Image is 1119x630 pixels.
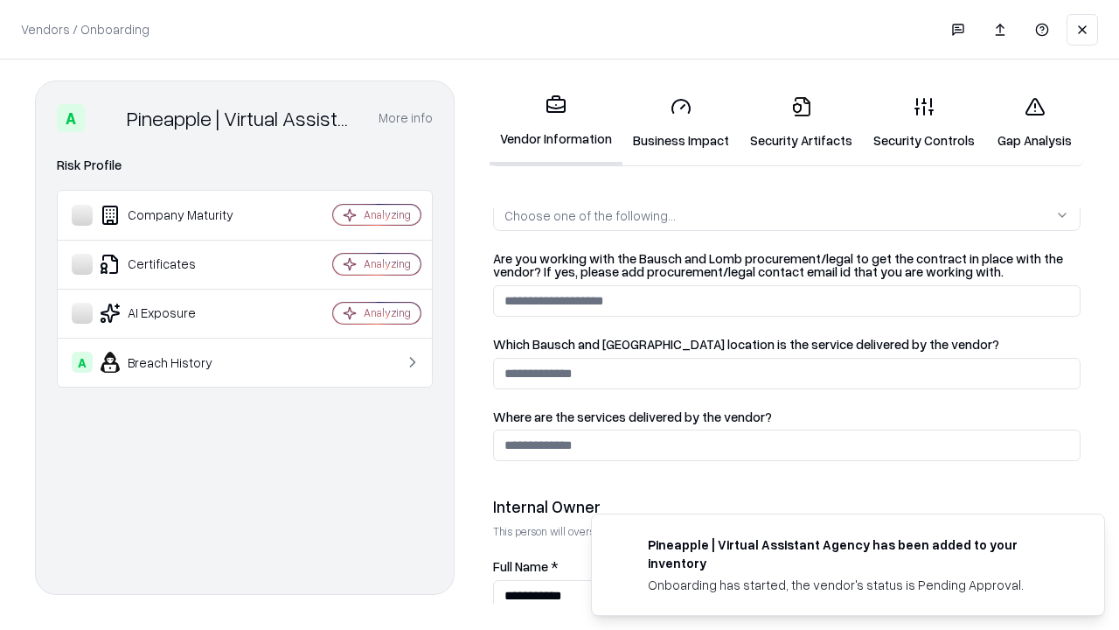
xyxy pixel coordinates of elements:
[21,20,149,38] p: Vendors / Onboarding
[493,496,1081,517] div: Internal Owner
[490,80,622,165] a: Vendor Information
[364,305,411,320] div: Analyzing
[648,535,1062,572] div: Pineapple | Virtual Assistant Agency has been added to your inventory
[493,199,1081,231] button: Choose one of the following...
[613,535,634,556] img: trypineapple.com
[364,207,411,222] div: Analyzing
[92,104,120,132] img: Pineapple | Virtual Assistant Agency
[622,82,740,164] a: Business Impact
[57,155,433,176] div: Risk Profile
[504,206,676,225] div: Choose one of the following...
[72,303,281,324] div: AI Exposure
[740,82,863,164] a: Security Artifacts
[985,82,1084,164] a: Gap Analysis
[493,524,1081,539] p: This person will oversee the vendor relationship and coordinate any required assessments or appro...
[72,352,93,373] div: A
[72,254,281,275] div: Certificates
[57,104,85,132] div: A
[493,410,1081,423] label: Where are the services delivered by the vendor?
[493,560,1081,573] label: Full Name *
[648,576,1062,594] div: Onboarding has started, the vendor's status is Pending Approval.
[493,252,1081,278] label: Are you working with the Bausch and Lomb procurement/legal to get the contract in place with the ...
[72,205,281,226] div: Company Maturity
[493,338,1081,351] label: Which Bausch and [GEOGRAPHIC_DATA] location is the service delivered by the vendor?
[863,82,985,164] a: Security Controls
[364,256,411,271] div: Analyzing
[379,102,433,134] button: More info
[72,352,281,373] div: Breach History
[127,104,358,132] div: Pineapple | Virtual Assistant Agency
